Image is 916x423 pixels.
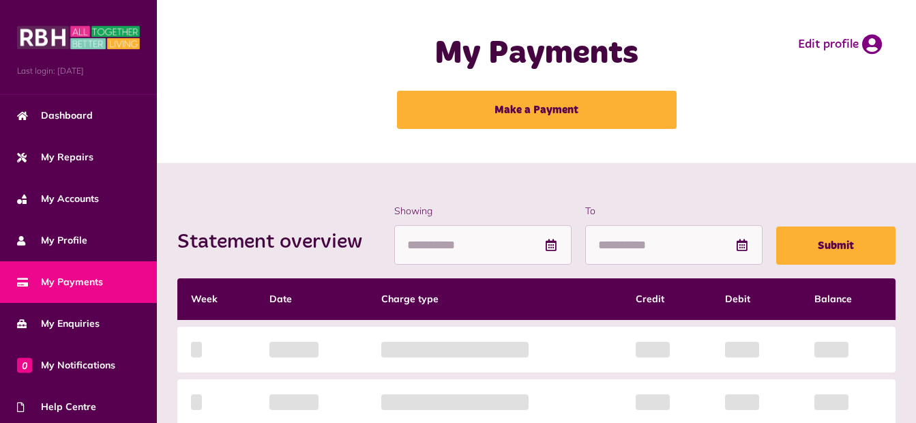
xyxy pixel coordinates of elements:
[798,34,882,55] a: Edit profile
[17,192,99,206] span: My Accounts
[360,34,713,74] h1: My Payments
[397,91,677,129] a: Make a Payment
[17,275,103,289] span: My Payments
[17,400,96,414] span: Help Centre
[17,65,140,77] span: Last login: [DATE]
[17,24,140,51] img: MyRBH
[17,108,93,123] span: Dashboard
[17,358,32,373] span: 0
[17,233,87,248] span: My Profile
[17,317,100,331] span: My Enquiries
[17,358,115,373] span: My Notifications
[17,150,93,164] span: My Repairs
